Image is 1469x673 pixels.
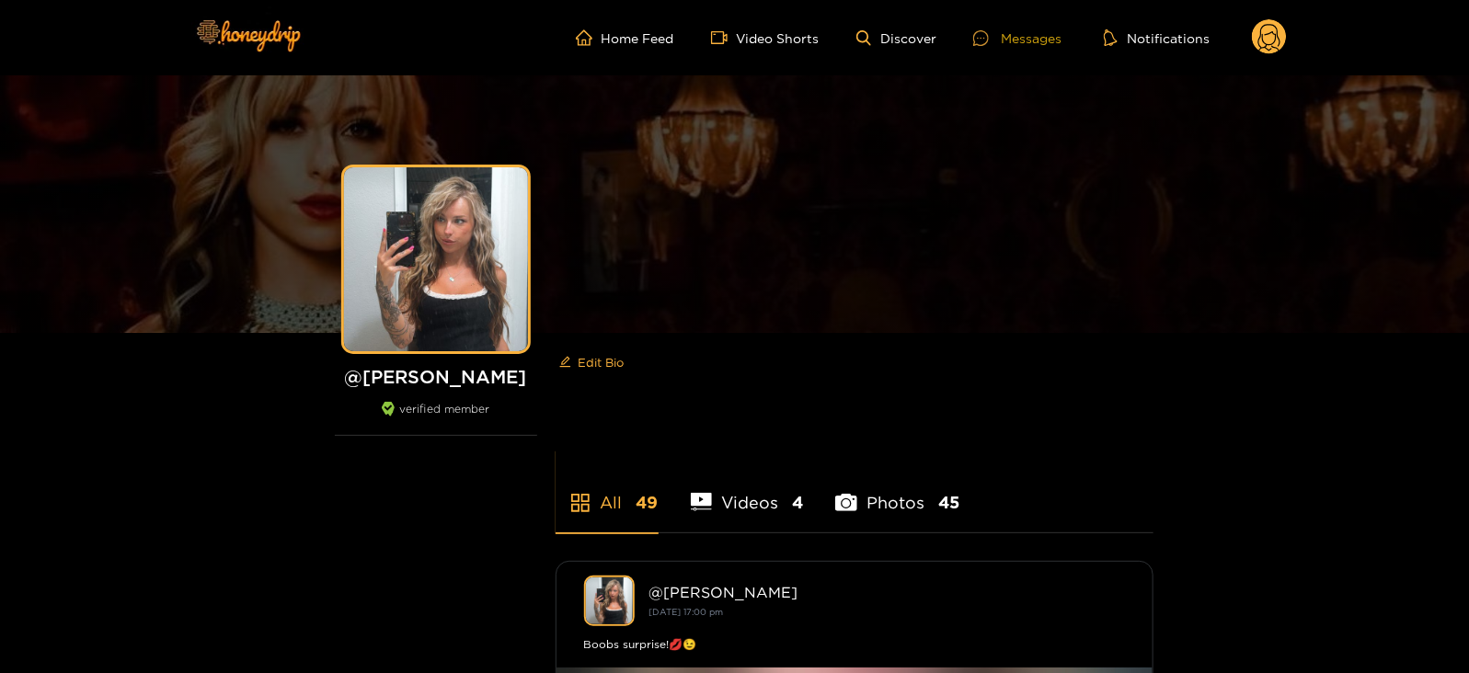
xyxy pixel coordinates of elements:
[637,491,659,514] span: 49
[335,402,537,436] div: verified member
[569,492,591,514] span: appstore
[576,29,674,46] a: Home Feed
[973,28,1062,49] div: Messages
[792,491,803,514] span: 4
[835,450,959,532] li: Photos
[856,30,936,46] a: Discover
[556,450,659,532] li: All
[938,491,959,514] span: 45
[579,353,625,371] span: Edit Bio
[576,29,602,46] span: home
[559,356,571,370] span: edit
[649,607,724,617] small: [DATE] 17:00 pm
[584,635,1125,654] div: Boobs surprise!💋😉
[556,348,628,377] button: editEdit Bio
[711,29,820,46] a: Video Shorts
[1098,29,1215,47] button: Notifications
[691,450,804,532] li: Videos
[649,584,1125,600] div: @ [PERSON_NAME]
[335,365,537,388] h1: @ [PERSON_NAME]
[584,576,635,626] img: kendra
[711,29,737,46] span: video-camera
